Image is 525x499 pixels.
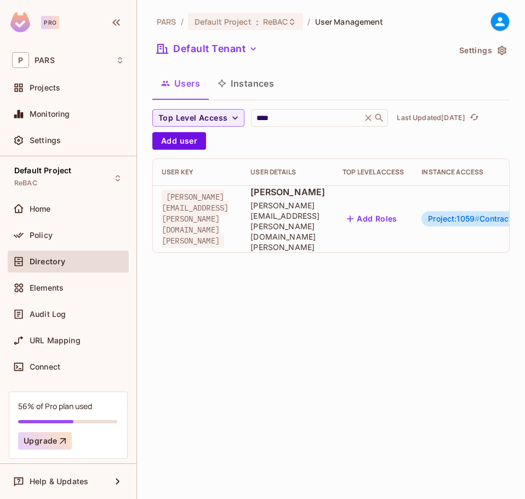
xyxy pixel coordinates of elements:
span: refresh [470,112,479,123]
span: Elements [30,283,64,292]
button: Upgrade [18,432,72,450]
span: Connect [30,362,60,371]
span: ReBAC [263,16,288,27]
span: Policy [30,231,53,240]
div: User Details [250,168,325,177]
div: User Key [162,168,233,177]
button: Top Level Access [152,109,244,127]
button: Users [152,70,209,97]
span: Settings [30,136,61,145]
span: Click to refresh data [465,111,481,124]
span: Project:1059 [428,214,480,223]
span: [PERSON_NAME] [250,186,325,198]
span: the active workspace [157,16,176,27]
div: 56% of Pro plan used [18,401,92,411]
span: [PERSON_NAME][EMAIL_ADDRESS][PERSON_NAME][DOMAIN_NAME][PERSON_NAME] [250,200,325,252]
span: : [255,18,259,26]
button: Add user [152,132,206,150]
li: / [181,16,184,27]
span: ReBAC [14,179,37,188]
span: Default Project [14,166,71,175]
div: Top Level Access [343,168,404,177]
span: # [475,214,480,223]
span: Top Level Access [158,111,227,125]
span: Directory [30,257,65,266]
span: Workspace: PARS [35,56,55,65]
button: Add Roles [343,210,402,228]
span: User Management [315,16,384,27]
p: Last Updated [DATE] [397,114,465,122]
button: Default Tenant [152,40,262,58]
span: Help & Updates [30,477,88,486]
span: Projects [30,83,60,92]
span: Home [30,205,51,213]
span: Default Project [195,16,252,27]
span: Audit Log [30,310,66,319]
li: / [307,16,310,27]
span: P [12,52,29,68]
span: [PERSON_NAME][EMAIL_ADDRESS][PERSON_NAME][DOMAIN_NAME][PERSON_NAME] [162,190,229,248]
div: Pro [41,16,59,29]
button: refresh [467,111,481,124]
span: URL Mapping [30,336,81,345]
button: Settings [455,42,510,59]
button: Instances [209,70,283,97]
img: SReyMgAAAABJRU5ErkJggg== [10,12,30,32]
span: Monitoring [30,110,70,118]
